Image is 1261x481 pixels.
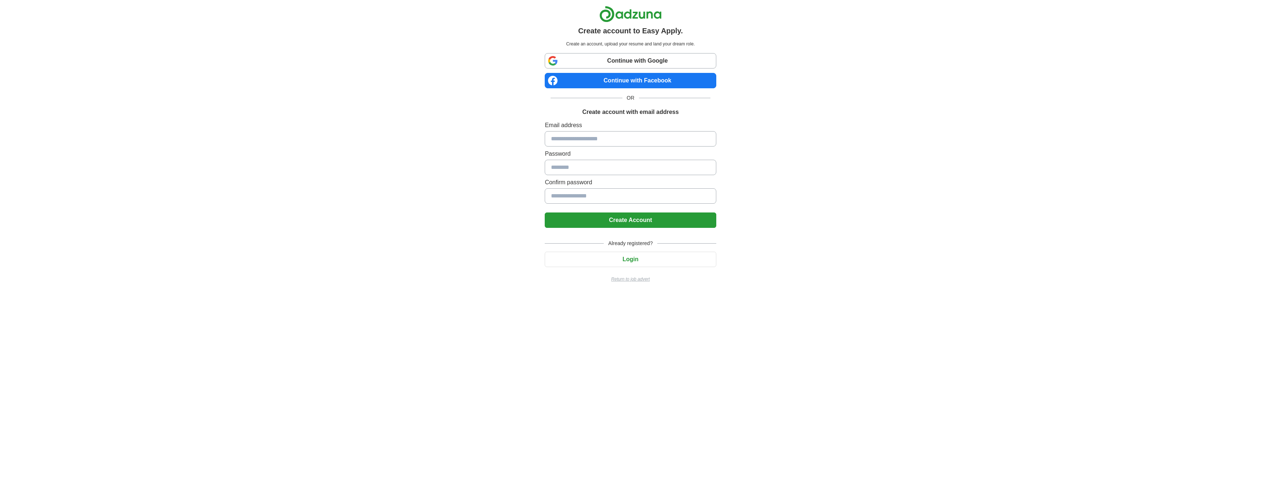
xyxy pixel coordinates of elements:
a: Continue with Facebook [545,73,716,88]
label: Password [545,149,716,158]
h1: Create account to Easy Apply. [578,25,683,36]
a: Login [545,256,716,262]
label: Email address [545,121,716,130]
h1: Create account with email address [582,108,679,116]
a: Continue with Google [545,53,716,69]
span: Already registered? [604,240,657,247]
label: Confirm password [545,178,716,187]
span: OR [622,94,639,102]
img: Adzuna logo [599,6,662,22]
button: Login [545,252,716,267]
button: Create Account [545,212,716,228]
p: Create an account, upload your resume and land your dream role. [546,41,714,47]
a: Return to job advert [545,276,716,282]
